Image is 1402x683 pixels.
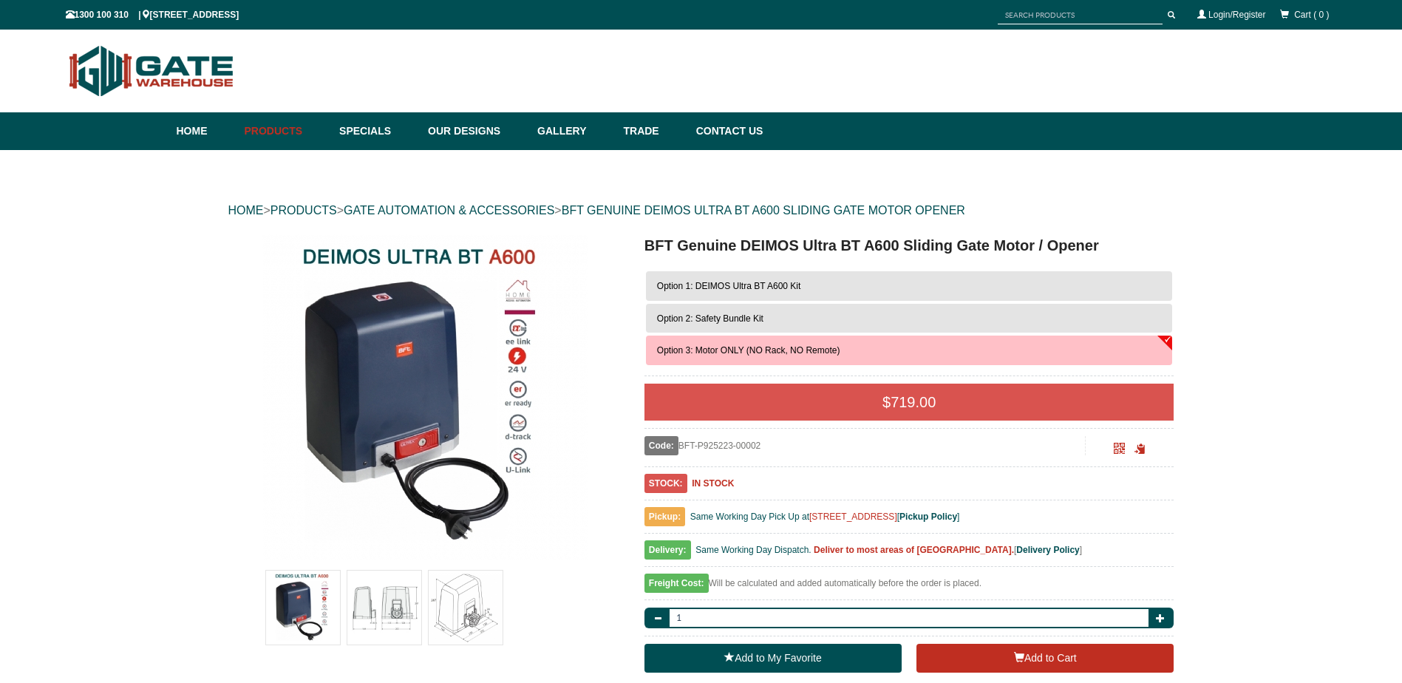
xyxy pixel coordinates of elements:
a: BFT GENUINE DEIMOS ULTRA BT A600 SLIDING GATE MOTOR OPENER [562,204,965,217]
a: Add to My Favorite [644,644,902,673]
b: IN STOCK [692,478,734,489]
span: Same Working Day Pick Up at [ ] [690,512,960,522]
span: Click to copy the URL [1134,444,1146,455]
div: [ ] [644,541,1174,567]
a: Home [177,112,237,150]
b: Deliver to most areas of [GEOGRAPHIC_DATA]. [814,545,1014,555]
span: Same Working Day Dispatch. [695,545,811,555]
a: Login/Register [1208,10,1265,20]
a: BFT Genuine DEIMOS Ultra BT A600 Sliding Gate Motor / Opener - Option 3: Motor ONLY (NO Rack, NO ... [230,234,621,560]
span: STOCK: [644,474,687,493]
a: Contact Us [689,112,763,150]
span: Delivery: [644,540,691,560]
img: BFT Genuine DEIMOS Ultra BT A600 Sliding Gate Motor / Opener [266,571,340,645]
h1: BFT Genuine DEIMOS Ultra BT A600 Sliding Gate Motor / Opener [644,234,1174,256]
div: BFT-P925223-00002 [644,436,1086,455]
img: Gate Warehouse [66,37,238,105]
span: Freight Cost: [644,574,709,593]
img: BFT Genuine DEIMOS Ultra BT A600 Sliding Gate Motor / Opener [347,571,421,645]
div: Will be calculated and added automatically before the order is placed. [644,574,1174,600]
a: Trade [616,112,688,150]
span: 1300 100 310 | [STREET_ADDRESS] [66,10,239,20]
a: Pickup Policy [899,512,957,522]
a: PRODUCTS [270,204,337,217]
a: Gallery [530,112,616,150]
button: Add to Cart [916,644,1174,673]
button: Option 2: Safety Bundle Kit [646,304,1173,333]
a: Click to enlarge and scan to share. [1114,445,1125,455]
a: Products [237,112,333,150]
span: Pickup: [644,507,685,526]
a: Our Designs [421,112,530,150]
img: BFT Genuine DEIMOS Ultra BT A600 Sliding Gate Motor / Opener [429,571,503,645]
div: > > > [228,187,1174,234]
span: 719.00 [891,394,936,410]
span: Option 3: Motor ONLY (NO Rack, NO Remote) [657,345,840,356]
a: GATE AUTOMATION & ACCESSORIES [344,204,554,217]
span: Option 1: DEIMOS Ultra BT A600 Kit [657,281,801,291]
a: HOME [228,204,264,217]
span: Code: [644,436,678,455]
input: SEARCH PRODUCTS [998,6,1163,24]
button: Option 3: Motor ONLY (NO Rack, NO Remote) [646,336,1173,365]
a: Delivery Policy [1016,545,1079,555]
img: BFT Genuine DEIMOS Ultra BT A600 Sliding Gate Motor / Opener - Option 3: Motor ONLY (NO Rack, NO ... [262,234,588,560]
span: Cart ( 0 ) [1294,10,1329,20]
a: [STREET_ADDRESS] [809,512,897,522]
button: Option 1: DEIMOS Ultra BT A600 Kit [646,271,1173,301]
span: Option 2: Safety Bundle Kit [657,313,763,324]
a: Specials [332,112,421,150]
div: $ [644,384,1174,421]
